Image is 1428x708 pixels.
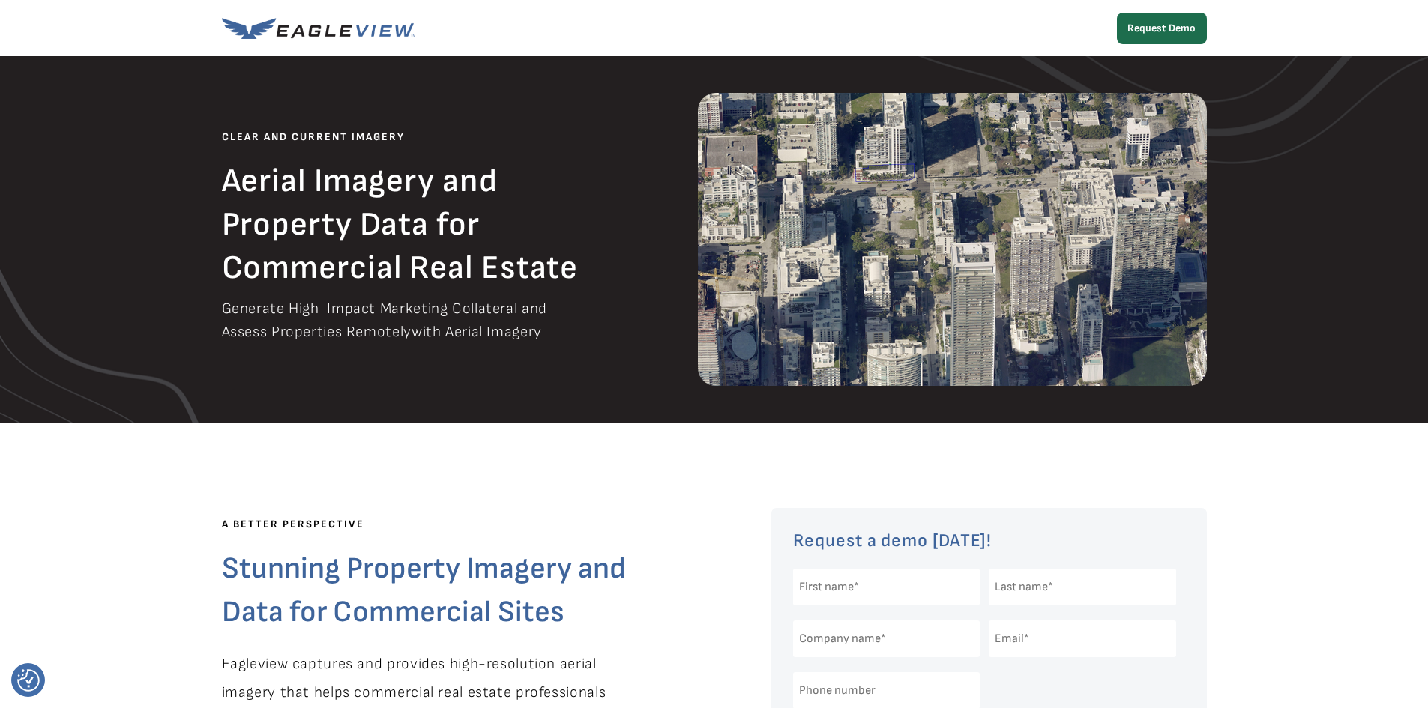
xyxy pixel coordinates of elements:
img: Revisit consent button [17,669,40,692]
span: CLEAR AND CURRENT IMAGERY [222,130,405,143]
strong: Request Demo [1127,22,1196,34]
span: Request a demo [DATE]! [793,530,992,551]
a: Request Demo [1117,13,1207,44]
input: Company name* [793,620,980,657]
button: Consent Preferences [17,669,40,692]
span: with Aerial Imagery [222,300,547,341]
span: Stunning Property Imagery and Data for Commercial Sites [222,551,626,630]
input: Email* [989,620,1176,657]
span: Aerial Imagery and Property Data for Commercial Real Estate [222,161,579,288]
input: First name* [793,569,980,605]
input: Last name* [989,569,1176,605]
span: A BETTER PERSPECTIVE [222,518,364,530]
span: Generate High-Impact Marketing Collateral and Assess Properties Remotely [222,300,547,341]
